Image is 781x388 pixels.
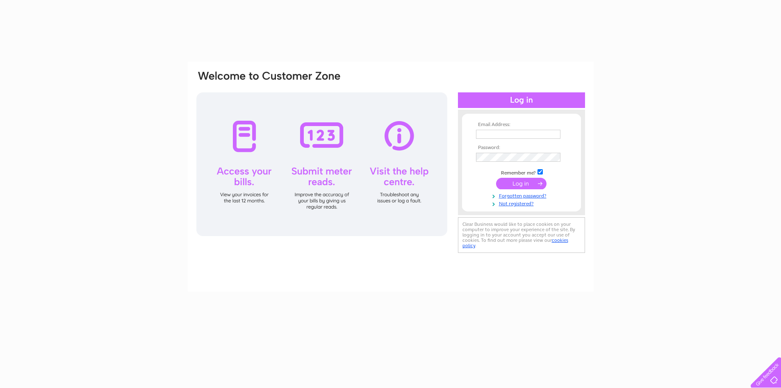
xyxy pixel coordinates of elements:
[476,191,569,199] a: Forgotten password?
[474,145,569,151] th: Password:
[476,199,569,207] a: Not registered?
[496,178,546,189] input: Submit
[458,217,585,253] div: Clear Business would like to place cookies on your computer to improve your experience of the sit...
[462,237,568,248] a: cookies policy
[474,122,569,128] th: Email Address:
[474,168,569,176] td: Remember me?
